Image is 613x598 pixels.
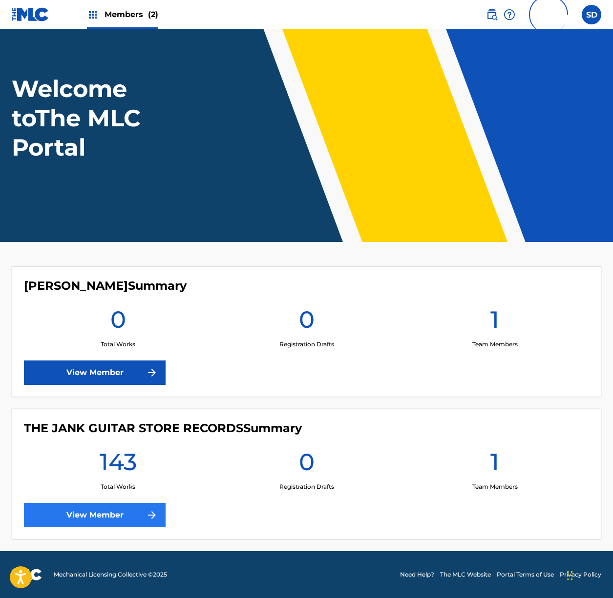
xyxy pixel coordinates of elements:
[279,482,334,491] p: Registration Drafts
[299,305,315,340] h1: 0
[486,5,498,24] a: Public Search
[24,503,166,527] a: View Member
[24,421,302,436] h4: THE JANK GUITAR STORE RECORDS
[12,7,49,21] img: MLC Logo
[110,305,126,340] h1: 0
[440,570,491,579] a: The MLC Website
[146,367,158,379] img: f7272a7cc735f4ea7f67.svg
[101,482,135,491] p: Total Works
[504,9,515,20] img: help
[148,10,158,19] span: (2)
[299,447,315,482] h1: 0
[101,340,135,349] p: Total Works
[54,570,167,579] span: Mechanical Licensing Collective © 2025
[24,360,166,385] a: View Member
[472,482,518,491] p: Team Members
[24,279,187,293] h4: STEVE DOUGLAS
[560,570,601,579] a: Privacy Policy
[472,340,518,349] p: Team Members
[497,570,554,579] a: Portal Terms of Use
[12,569,42,580] img: logo
[146,509,158,521] img: f7272a7cc735f4ea7f67.svg
[105,9,158,20] span: Members
[490,447,499,482] h1: 1
[564,551,613,598] iframe: Chat Widget
[486,9,498,20] img: search
[582,5,601,24] div: User Menu
[279,340,334,349] p: Registration Drafts
[400,570,434,579] a: Need Help?
[567,561,573,590] div: Drag
[87,9,99,20] img: Top Rightsholders
[100,447,137,482] h1: 143
[504,5,515,24] div: Help
[490,305,499,340] h1: 1
[12,74,194,162] h1: Welcome to The MLC Portal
